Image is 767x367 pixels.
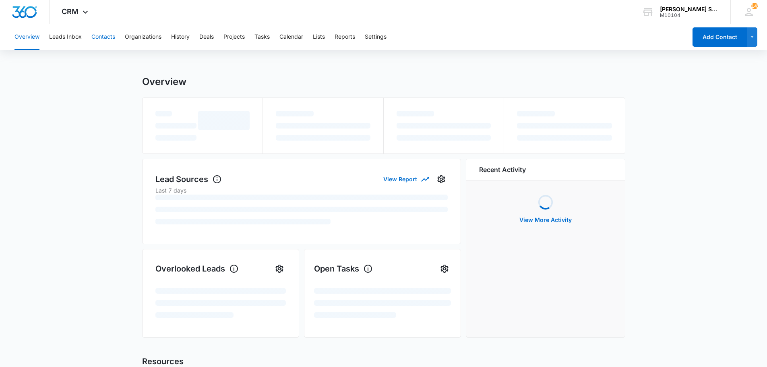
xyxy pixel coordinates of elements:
button: Tasks [254,24,270,50]
div: notifications count [751,3,758,9]
h1: Open Tasks [314,263,373,275]
button: View Report [383,172,428,186]
button: Settings [438,262,451,275]
h1: Overlooked Leads [155,263,239,275]
span: CRM [62,7,79,16]
div: account name [660,6,719,12]
button: Reports [335,24,355,50]
div: account id [660,12,719,18]
button: Add Contact [693,27,747,47]
button: Settings [273,262,286,275]
p: Last 7 days [155,186,448,195]
button: View More Activity [511,210,580,230]
h1: Lead Sources [155,173,222,185]
button: Settings [365,24,387,50]
button: Overview [14,24,39,50]
button: History [171,24,190,50]
button: Deals [199,24,214,50]
button: Organizations [125,24,161,50]
button: Contacts [91,24,115,50]
span: 142 [751,3,758,9]
button: Lists [313,24,325,50]
button: Projects [223,24,245,50]
h6: Recent Activity [479,165,526,174]
button: Settings [435,173,448,186]
button: Calendar [279,24,303,50]
button: Leads Inbox [49,24,82,50]
h1: Overview [142,76,186,88]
